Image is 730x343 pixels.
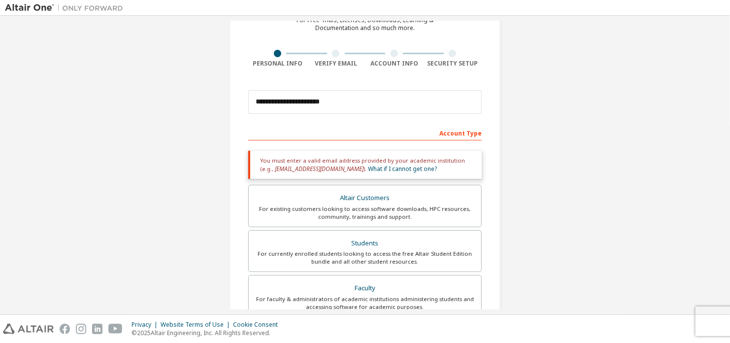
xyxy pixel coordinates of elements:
[161,321,233,329] div: Website Terms of Use
[365,60,424,68] div: Account Info
[233,321,284,329] div: Cookie Consent
[248,60,307,68] div: Personal Info
[248,125,482,140] div: Account Type
[255,281,475,295] div: Faculty
[248,151,482,179] div: You must enter a valid email address provided by your academic institution (e.g., ).
[307,60,365,68] div: Verify Email
[3,324,54,334] img: altair_logo.svg
[76,324,86,334] img: instagram.svg
[255,237,475,250] div: Students
[275,165,364,173] span: [EMAIL_ADDRESS][DOMAIN_NAME]
[255,191,475,205] div: Altair Customers
[368,165,437,173] a: What if I cannot get one?
[255,295,475,311] div: For faculty & administrators of academic institutions administering students and accessing softwa...
[5,3,128,13] img: Altair One
[297,16,433,32] div: For Free Trials, Licenses, Downloads, Learning & Documentation and so much more.
[424,60,482,68] div: Security Setup
[132,329,284,337] p: © 2025 Altair Engineering, Inc. All Rights Reserved.
[60,324,70,334] img: facebook.svg
[92,324,102,334] img: linkedin.svg
[255,250,475,266] div: For currently enrolled students looking to access the free Altair Student Edition bundle and all ...
[108,324,123,334] img: youtube.svg
[255,205,475,221] div: For existing customers looking to access software downloads, HPC resources, community, trainings ...
[132,321,161,329] div: Privacy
